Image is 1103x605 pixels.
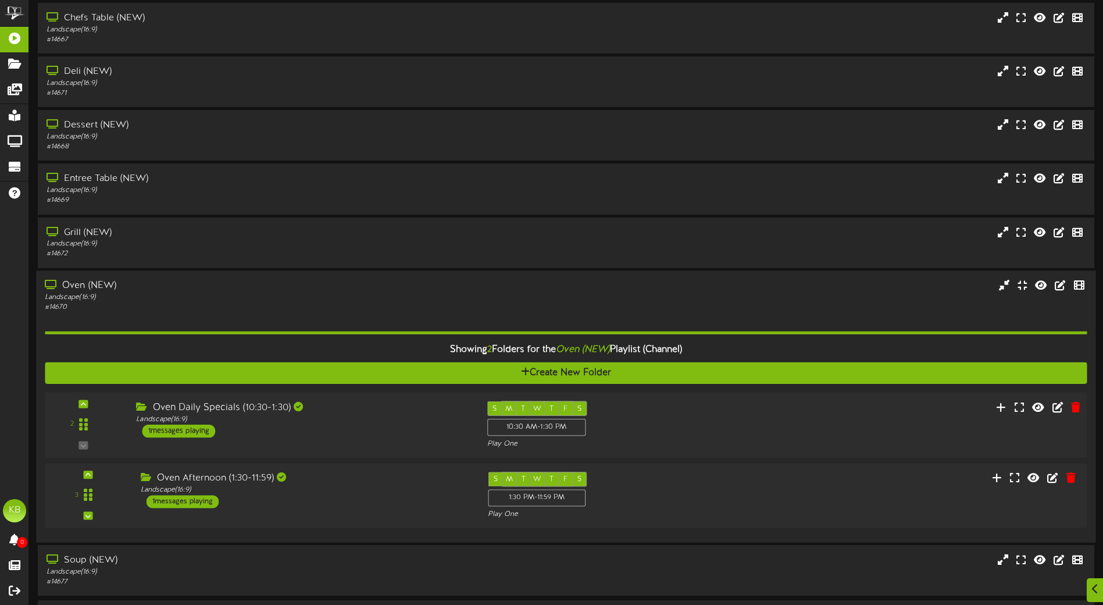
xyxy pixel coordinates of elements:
div: Landscape ( 16:9 ) [47,186,469,195]
div: Chefs Table (NEW) [47,12,469,25]
div: Landscape ( 16:9 ) [141,485,470,495]
div: Play One [488,509,731,519]
div: KB [3,499,26,522]
span: F [563,475,567,483]
span: M [506,475,513,483]
span: S [494,475,498,483]
div: 1 messages playing [147,495,219,508]
div: 1 messages playing [142,425,216,437]
div: Landscape ( 16:9 ) [47,239,469,249]
span: S [577,475,581,483]
div: Landscape ( 16:9 ) [47,25,469,35]
div: Landscape ( 16:9 ) [45,293,469,302]
div: # 14669 [47,195,469,205]
div: # 14672 [47,249,469,259]
div: Showing Folders for the Playlist (Channel) [36,337,1095,362]
div: Landscape ( 16:9 ) [47,79,469,88]
span: T [522,475,526,483]
div: 10:30 AM - 1:30 PM [487,418,586,436]
span: T [549,404,554,412]
i: Oven (NEW) [556,344,609,354]
div: Oven (NEW) [45,279,469,293]
div: Oven Afternoon (1:30-11:59) [141,472,470,485]
span: S [577,404,581,412]
div: Deli (NEW) [47,65,469,79]
button: Create New Folder [45,362,1087,383]
span: W [533,475,541,483]
div: Landscape ( 16:9 ) [136,414,469,424]
span: 0 [17,537,27,548]
div: # 14677 [47,577,469,587]
div: # 14667 [47,35,469,45]
span: T [549,475,554,483]
span: M [505,404,512,412]
span: 2 [487,344,492,354]
div: Entree Table (NEW) [47,172,469,186]
div: Landscape ( 16:9 ) [47,132,469,142]
div: Play One [487,439,733,449]
div: Dessert (NEW) [47,119,469,132]
span: F [563,404,567,412]
span: S [492,404,497,412]
span: T [521,404,525,412]
div: Grill (NEW) [47,226,469,240]
div: 1:30 PM - 11:59 PM [488,489,586,506]
div: Oven Daily Specials (10:30-1:30) [136,401,469,414]
div: # 14668 [47,142,469,152]
div: # 14670 [45,302,469,312]
div: Landscape ( 16:9 ) [47,567,469,577]
span: W [533,404,541,412]
div: # 14671 [47,88,469,98]
div: Soup (NEW) [47,554,469,567]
